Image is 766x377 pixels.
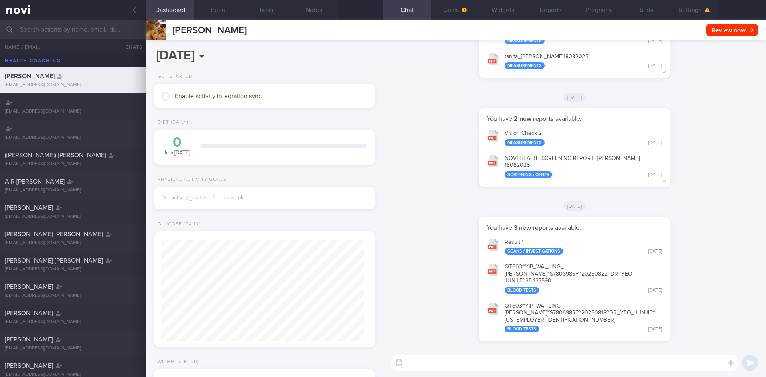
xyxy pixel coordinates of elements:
span: [DATE] [563,93,586,102]
div: 0 [162,136,192,150]
div: [EMAIL_ADDRESS][DOMAIN_NAME] [5,161,142,167]
div: [DATE] [648,326,662,332]
div: [EMAIL_ADDRESS][DOMAIN_NAME] [5,135,142,141]
div: [EMAIL_ADDRESS][DOMAIN_NAME] [5,109,142,114]
div: Get Started [154,74,192,80]
div: Diet (Daily) [154,120,188,126]
div: Measurements [505,139,545,146]
div: kcal [DATE] [162,136,192,157]
button: QT603~YIP_WAI_LING_[PERSON_NAME]~S7806985F~20250822~DR_YEO_JUNJIE~25-137590 Blood Tests [DATE] [483,259,666,298]
div: Measurements [505,62,545,69]
div: Result 1 [505,239,662,255]
span: [PERSON_NAME] [5,336,53,343]
div: [DATE] [648,63,662,69]
button: tanita_[PERSON_NAME]18082025 Measurements [DATE] [483,48,666,73]
p: You have available: [487,115,662,123]
button: NOVI HEALTH SCREENING REPORT_[PERSON_NAME]18082025 Screening / Other [DATE] [483,150,666,182]
div: [DATE] [648,288,662,294]
button: Chats [115,39,146,55]
div: [DATE] [648,172,662,178]
strong: 3 new reports [512,225,555,231]
div: Glucose (Daily) [154,221,201,227]
div: [EMAIL_ADDRESS][DOMAIN_NAME] [5,214,142,220]
span: [PERSON_NAME] [5,363,53,369]
div: [EMAIL_ADDRESS][DOMAIN_NAME] [5,319,142,325]
span: [PERSON_NAME] [PERSON_NAME] [5,231,103,237]
div: [EMAIL_ADDRESS][DOMAIN_NAME] [5,240,142,246]
span: [DATE] [563,201,586,211]
button: Review now [706,24,758,36]
div: Measurements [505,38,545,44]
div: [EMAIL_ADDRESS][DOMAIN_NAME] [5,266,142,272]
div: [DATE] [648,140,662,146]
div: No activity goals set for this week [162,195,367,202]
div: QT603~YIP_ WAI_ LING_ [PERSON_NAME]~S7806985F~20250818~DR_ YEO_ JUNJIE~[US_EMPLOYER_IDENTIFICATIO... [505,303,662,333]
span: [PERSON_NAME] [5,205,53,211]
div: [EMAIL_ADDRESS][DOMAIN_NAME] [5,188,142,193]
div: [DATE] [648,249,662,255]
div: [EMAIL_ADDRESS][DOMAIN_NAME] [5,345,142,351]
button: QT603~YIP_WAI_LING_[PERSON_NAME]~S7806985F~20250818~DR_YEO_JUNJIE~[US_EMPLOYER_IDENTIFICATION_NUM... [483,298,666,337]
div: tanita_ [PERSON_NAME] 18082025 [505,53,662,69]
div: [EMAIL_ADDRESS][DOMAIN_NAME] [5,293,142,299]
div: [EMAIL_ADDRESS][DOMAIN_NAME] [5,82,142,88]
div: Screening / Other [505,171,552,178]
div: QT603~YIP_ WAI_ LING_ [PERSON_NAME]~S7806985F~20250822~DR_ YEO_ JUNJIE~25-137590 [505,264,662,294]
p: You have available: [487,224,662,232]
span: [PERSON_NAME] [PERSON_NAME] [5,257,103,264]
div: Physical Activity Goals [154,177,227,183]
button: Vision Check 2 Measurements [DATE] [483,125,666,150]
span: ([PERSON_NAME]) [PERSON_NAME] [5,152,106,158]
div: Blood Tests [505,287,539,294]
div: Scans / Investigations [505,248,563,255]
div: [DATE] [648,38,662,44]
div: Blood Tests [505,326,539,332]
div: Weight (Trend) [154,359,199,365]
span: [PERSON_NAME] [5,73,55,79]
span: [PERSON_NAME] [172,26,247,35]
span: [PERSON_NAME] [5,310,53,316]
span: A R [PERSON_NAME] [5,178,65,185]
button: Result 1 Scans / Investigations [DATE] [483,234,666,259]
div: NOVI HEALTH SCREENING REPORT_ [PERSON_NAME] 18082025 [505,155,662,178]
strong: 2 new reports [512,116,555,122]
div: Vision Check 2 [505,130,662,146]
span: [PERSON_NAME] [5,284,53,290]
